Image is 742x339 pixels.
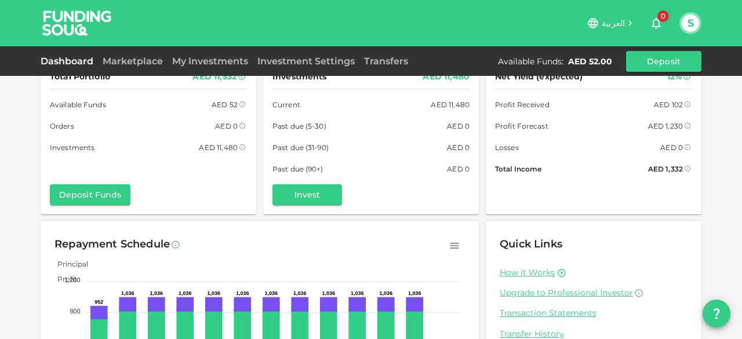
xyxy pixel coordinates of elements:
span: Investments [272,70,326,84]
a: Upgrade to Professional Investor [500,287,688,298]
a: Marketplace [98,56,168,67]
div: Available Funds : [498,56,563,67]
div: AED 0 [447,163,470,175]
span: Past due (31-90) [272,141,329,154]
span: Past due (5-30) [272,120,326,132]
div: AED 11,480 [431,99,470,111]
button: Deposit [626,51,701,72]
span: Past due (90+) [272,163,323,175]
button: Deposit Funds [50,184,130,205]
div: AED 102 [654,99,683,111]
span: Current [272,99,300,111]
button: 0 [645,12,668,35]
div: Repayment Schedule [54,235,170,254]
div: AED 11,480 [199,141,238,154]
div: AED 0 [447,141,470,154]
div: AED 0 [215,120,238,132]
span: Net Yield (expected) [495,70,583,84]
tspan: 1,200 [64,276,81,283]
a: Dashboard [41,56,98,67]
span: Profit Received [495,99,550,111]
span: Profit [49,275,77,283]
span: Orders [50,120,74,132]
span: Total Income [495,163,541,175]
div: 12% [667,70,682,84]
a: Transfers [359,56,413,67]
a: How it Works [500,267,555,278]
div: AED 0 [447,120,470,132]
span: Upgrade to Professional Investor [500,287,633,298]
a: Transaction Statements [500,308,688,319]
button: Invest [272,184,342,205]
button: S [682,14,699,32]
span: Losses [495,141,519,154]
div: AED 52.00 [568,56,612,67]
span: Investments [50,141,94,154]
a: Investment Settings [253,56,359,67]
span: Available Funds [50,99,106,111]
span: Principal [49,260,88,268]
span: Quick Links [500,238,562,250]
span: Total Portfolio [50,70,110,84]
span: 0 [657,10,669,22]
a: My Investments [168,56,253,67]
div: AED 1,332 [648,163,683,175]
div: AED 0 [660,141,683,154]
div: AED 11,532 [192,70,237,84]
div: AED 11,480 [423,70,470,84]
div: AED 1,230 [648,120,683,132]
span: العربية [602,18,625,28]
tspan: 900 [70,308,80,315]
div: AED 52 [212,99,238,111]
span: Profit Forecast [495,120,548,132]
button: question [703,300,730,327]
